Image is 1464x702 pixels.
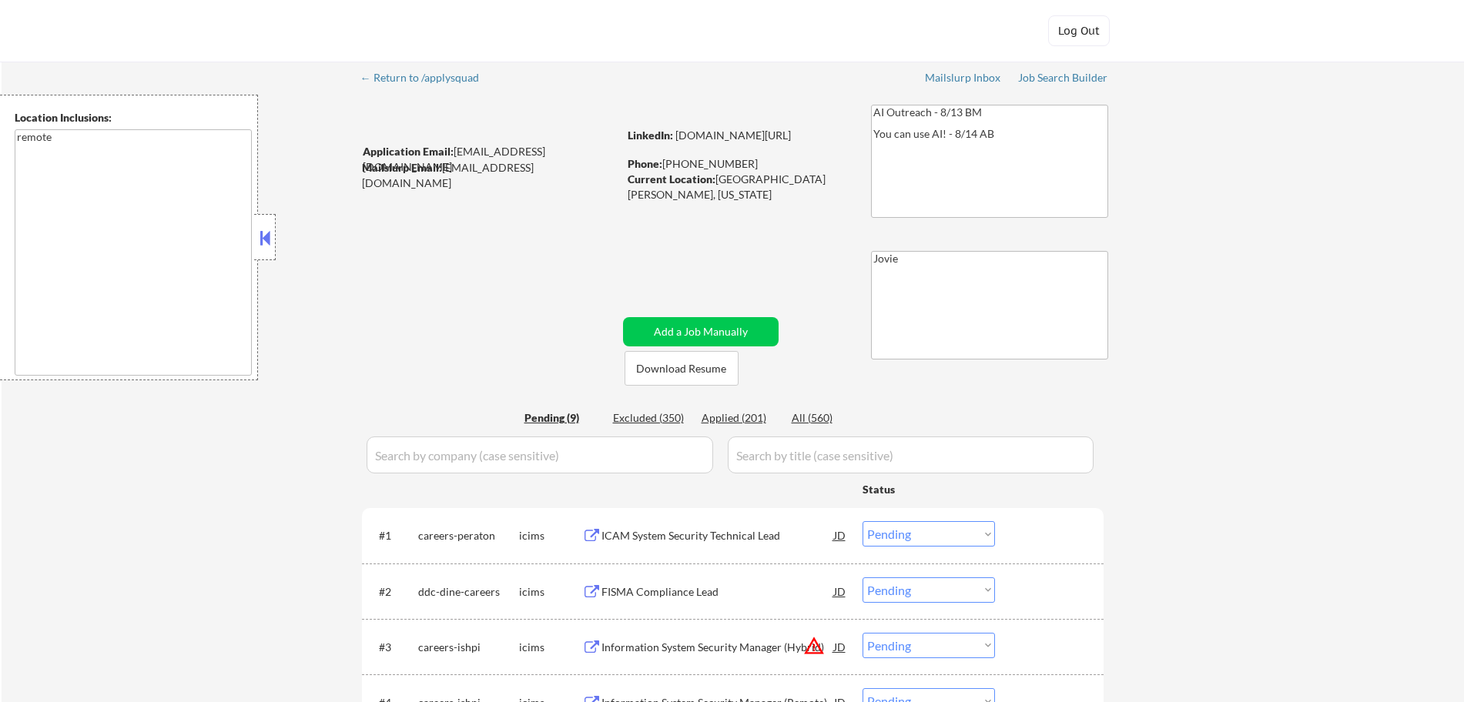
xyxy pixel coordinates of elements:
div: Job Search Builder [1018,72,1108,83]
div: [PHONE_NUMBER] [628,156,846,172]
div: [GEOGRAPHIC_DATA][PERSON_NAME], [US_STATE] [628,172,846,202]
div: icims [519,584,582,600]
strong: Current Location: [628,172,715,186]
div: JD [833,633,848,660]
strong: Application Email: [363,145,454,158]
div: Information System Security Manager (Hybrid) [601,640,834,655]
div: All (560) [792,410,869,426]
a: Mailslurp Inbox [925,72,1002,87]
div: careers-peraton [418,528,519,543]
strong: Mailslurp Email: [362,161,442,174]
div: ICAM System Security Technical Lead [601,528,834,543]
div: #2 [379,584,406,600]
input: Search by title (case sensitive) [728,436,1094,473]
div: Status [863,475,995,503]
div: icims [519,640,582,655]
div: Location Inclusions: [15,110,252,125]
div: [EMAIL_ADDRESS][DOMAIN_NAME] [363,144,618,174]
a: Job Search Builder [1018,72,1108,87]
div: #3 [379,640,406,655]
div: Pending (9) [524,410,601,426]
a: ← Return to /applysquad [360,72,494,87]
div: Excluded (350) [613,410,690,426]
button: Download Resume [625,351,739,386]
button: Log Out [1048,15,1110,46]
div: Mailslurp Inbox [925,72,1002,83]
div: Applied (201) [702,410,779,426]
div: careers-ishpi [418,640,519,655]
div: #1 [379,528,406,543]
strong: LinkedIn: [628,129,673,142]
button: warning_amber [803,635,825,657]
div: FISMA Compliance Lead [601,584,834,600]
div: ddc-dine-careers [418,584,519,600]
div: ← Return to /applysquad [360,72,494,83]
div: [EMAIL_ADDRESS][DOMAIN_NAME] [362,160,618,190]
div: icims [519,528,582,543]
div: JD [833,577,848,605]
input: Search by company (case sensitive) [367,436,713,473]
button: Add a Job Manually [623,317,779,346]
a: [DOMAIN_NAME][URL] [675,129,791,142]
div: JD [833,521,848,549]
strong: Phone: [628,157,662,170]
